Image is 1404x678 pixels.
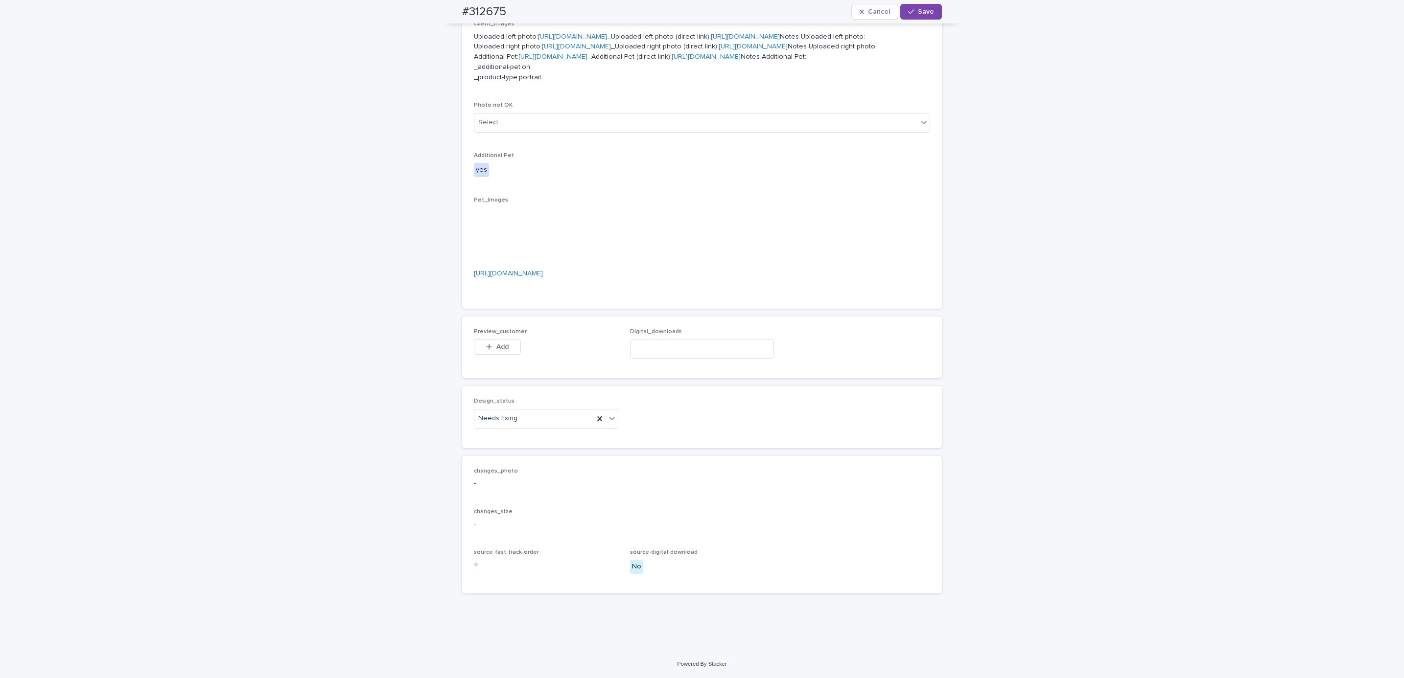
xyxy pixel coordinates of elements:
[851,4,898,20] button: Cancel
[474,509,513,515] span: changes_size
[474,398,515,404] span: Design_status
[719,43,788,50] a: [URL][DOMAIN_NAME]
[474,102,513,108] span: Photo not OK
[474,339,521,355] button: Add
[474,329,527,335] span: Preview_customer
[711,33,780,40] a: [URL][DOMAIN_NAME]
[474,153,514,158] span: Additional Pet
[538,33,607,40] a: [URL][DOMAIN_NAME]
[474,32,930,83] p: Uploaded left photo: _Uploaded left photo (direct link): Notes Uploaded left photo: Uploaded righ...
[672,53,741,60] a: [URL][DOMAIN_NAME]
[900,4,942,20] button: Save
[474,519,930,529] p: -
[478,117,503,128] div: Select...
[677,661,726,667] a: Powered By Stacker
[474,163,489,177] div: yes
[462,5,506,19] h2: #312675
[474,478,930,489] p: -
[918,8,934,15] span: Save
[630,329,682,335] span: Digital_downloads
[518,53,587,60] a: [URL][DOMAIN_NAME]
[474,21,515,27] span: Client_Images
[474,549,539,555] span: source-fast-track-order
[474,468,518,474] span: changes_photo
[630,560,643,574] div: No
[474,197,508,203] span: Pet_Images
[868,8,890,15] span: Cancel
[478,413,517,424] span: Needs fixing
[496,343,509,350] span: Add
[542,43,611,50] a: [URL][DOMAIN_NAME]
[630,549,698,555] span: source-digital-download
[474,270,543,277] a: [URL][DOMAIN_NAME]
